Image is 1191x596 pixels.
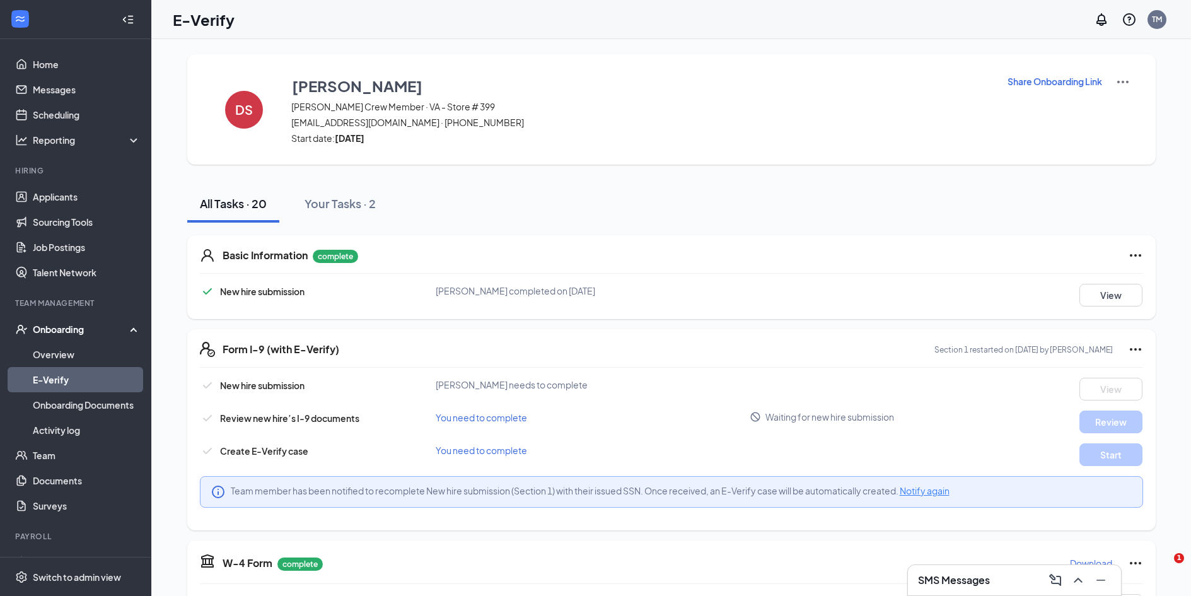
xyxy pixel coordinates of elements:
svg: Analysis [15,134,28,146]
div: Your Tasks · 2 [305,196,376,211]
svg: Ellipses [1128,248,1143,263]
span: New hire submission [220,286,305,297]
button: ChevronUp [1068,570,1088,590]
svg: WorkstreamLogo [14,13,26,25]
h3: [PERSON_NAME] [292,75,422,96]
a: Home [33,52,141,77]
svg: Blocked [750,411,761,423]
h4: DS [235,105,253,114]
a: Scheduling [33,102,141,127]
a: Team [33,443,141,468]
button: Share Onboarding Link [1007,74,1103,88]
svg: FormI9EVerifyIcon [200,342,215,357]
button: Review [1079,411,1142,433]
span: [PERSON_NAME] Crew Member · VA - Store # 399 [291,100,991,113]
a: Onboarding Documents [33,392,141,418]
svg: Notifications [1094,12,1109,27]
a: PayrollCrown [33,550,141,575]
a: Talent Network [33,260,141,285]
button: [PERSON_NAME] [291,74,991,97]
a: Messages [33,77,141,102]
button: Minimize [1091,570,1111,590]
svg: Ellipses [1128,342,1143,357]
button: Download [1069,553,1113,573]
div: Hiring [15,165,138,176]
button: View [1079,378,1142,400]
button: View [1079,284,1142,307]
button: Start [1079,443,1142,466]
svg: Info [211,484,226,500]
span: [EMAIL_ADDRESS][DOMAIN_NAME] · [PHONE_NUMBER] [291,116,991,129]
svg: ChevronUp [1071,573,1086,588]
svg: Minimize [1093,573,1108,588]
a: Applicants [33,184,141,209]
a: Documents [33,468,141,493]
div: Onboarding [33,323,130,336]
div: Team Management [15,298,138,308]
div: All Tasks · 20 [200,196,267,211]
iframe: Intercom live chat [1148,553,1178,583]
h1: E-Verify [173,9,235,30]
a: Sourcing Tools [33,209,141,235]
button: DS [212,74,276,144]
span: You need to complete [436,412,527,423]
p: Section 1 restarted on [DATE] by [PERSON_NAME] [934,344,1113,355]
svg: Checkmark [200,443,215,459]
div: TM [1152,14,1162,25]
span: [PERSON_NAME] needs to complete [436,379,588,390]
span: Notify again [900,485,950,496]
span: Team member has been notified to recomplete New hire submission (Section 1) with their issued SSN... [231,484,950,497]
span: Waiting for new hire submission [765,411,894,423]
svg: Collapse [122,13,134,26]
p: Download [1070,557,1112,570]
svg: Checkmark [200,411,215,426]
a: Overview [33,342,141,367]
span: Start date: [291,132,991,144]
p: Share Onboarding Link [1008,75,1102,88]
a: Activity log [33,418,141,443]
div: Payroll [15,531,138,542]
div: Switch to admin view [33,571,121,583]
span: New hire submission [220,380,305,391]
p: complete [277,558,323,571]
svg: Checkmark [200,378,215,393]
svg: User [200,248,215,263]
h3: SMS Messages [918,573,990,587]
span: 1 [1174,553,1184,563]
a: Surveys [33,493,141,518]
span: Create E-Verify case [220,445,308,457]
button: ComposeMessage [1045,570,1066,590]
span: [PERSON_NAME] completed on [DATE] [436,285,595,296]
svg: Ellipses [1128,556,1143,571]
svg: TaxGovernmentIcon [200,553,215,568]
span: You need to complete [436,445,527,456]
h5: Basic Information [223,248,308,262]
a: Job Postings [33,235,141,260]
h5: Form I-9 (with E-Verify) [223,342,339,356]
p: complete [313,250,358,263]
svg: ComposeMessage [1048,573,1063,588]
img: More Actions [1115,74,1130,90]
a: E-Verify [33,367,141,392]
span: Review new hire’s I-9 documents [220,412,359,424]
svg: Settings [15,571,28,583]
strong: [DATE] [335,132,364,144]
svg: Checkmark [200,284,215,299]
div: Reporting [33,134,141,146]
svg: UserCheck [15,323,28,336]
h5: W-4 Form [223,556,272,570]
svg: QuestionInfo [1122,12,1137,27]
